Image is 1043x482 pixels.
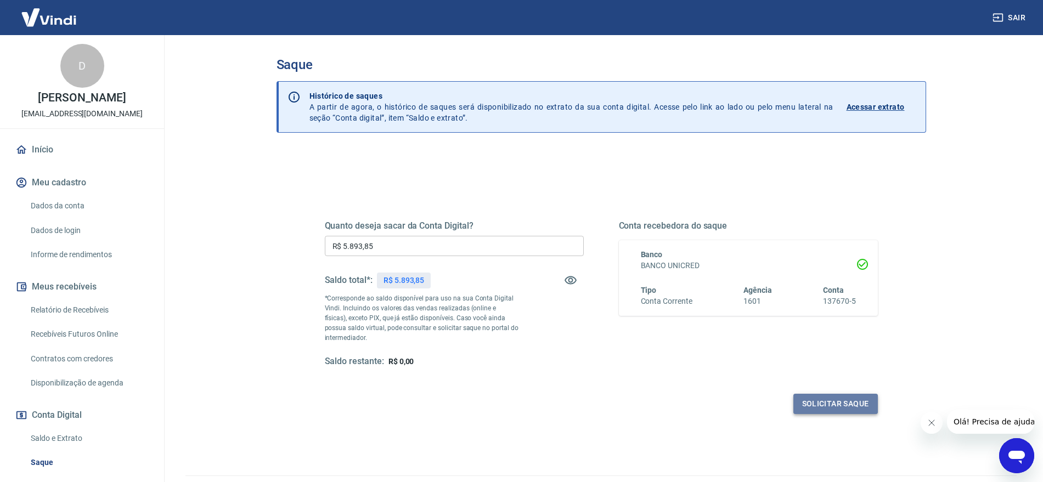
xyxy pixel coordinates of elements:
p: [PERSON_NAME] [38,92,126,104]
iframe: Fechar mensagem [921,412,943,434]
h6: 137670-5 [823,296,856,307]
iframe: Botão para abrir a janela de mensagens [999,438,1034,473]
a: Dados de login [26,219,151,242]
span: Agência [743,286,772,294]
h3: Saque [277,57,926,72]
button: Meu cadastro [13,171,151,195]
p: Histórico de saques [309,90,833,101]
h5: Saldo restante: [325,356,384,367]
p: *Corresponde ao saldo disponível para uso na sua Conta Digital Vindi. Incluindo os valores das ve... [325,293,519,343]
div: D [60,44,104,88]
a: Informe de rendimentos [26,243,151,266]
iframe: Mensagem da empresa [947,410,1034,434]
p: R$ 5.893,85 [384,275,424,286]
a: Relatório de Recebíveis [26,299,151,321]
a: Recebíveis Futuros Online [26,323,151,345]
h5: Conta recebedora do saque [619,220,878,231]
a: Saque [26,451,151,474]
span: Conta [823,286,844,294]
h5: Quanto deseja sacar da Conta Digital? [325,220,584,231]
a: Disponibilização de agenda [26,372,151,394]
p: [EMAIL_ADDRESS][DOMAIN_NAME] [21,108,143,120]
a: Saldo e Extrato [26,427,151,450]
button: Sair [990,8,1030,28]
span: Olá! Precisa de ajuda? [7,8,92,16]
a: Dados da conta [26,195,151,217]
a: Acessar extrato [847,90,917,123]
span: Tipo [641,286,657,294]
span: R$ 0,00 [388,357,414,366]
p: Acessar extrato [847,101,905,112]
button: Meus recebíveis [13,275,151,299]
h6: BANCO UNICRED [641,260,856,271]
img: Vindi [13,1,84,34]
p: A partir de agora, o histórico de saques será disponibilizado no extrato da sua conta digital. Ac... [309,90,833,123]
h6: 1601 [743,296,772,307]
span: Banco [641,250,663,259]
a: Início [13,138,151,162]
button: Solicitar saque [793,394,878,414]
a: Contratos com credores [26,348,151,370]
h6: Conta Corrente [641,296,692,307]
h5: Saldo total*: [325,275,373,286]
button: Conta Digital [13,403,151,427]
